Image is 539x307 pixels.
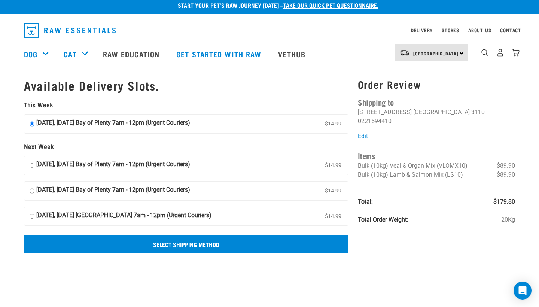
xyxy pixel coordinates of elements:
[169,39,271,69] a: Get started with Raw
[323,118,343,130] span: $14.99
[514,282,532,300] div: Open Intercom Messenger
[36,160,190,171] strong: [DATE], [DATE] Bay of Plenty 7am - 12pm (Urgent Couriers)
[358,216,408,223] strong: Total Order Weight:
[323,211,343,222] span: $14.99
[358,198,373,205] strong: Total:
[358,79,515,90] h3: Order Review
[24,48,37,60] a: Dog
[468,29,491,31] a: About Us
[283,3,378,7] a: take our quick pet questionnaire.
[358,118,392,125] li: 0221594410
[24,23,116,38] img: Raw Essentials Logo
[413,52,459,55] span: [GEOGRAPHIC_DATA]
[358,96,515,108] h4: Shipping to
[481,49,488,56] img: home-icon-1@2x.png
[493,197,515,206] span: $179.80
[95,39,169,69] a: Raw Education
[358,150,515,161] h4: Items
[30,185,34,197] input: [DATE], [DATE] Bay of Plenty 7am - 12pm (Urgent Couriers) $14.99
[30,211,34,222] input: [DATE], [DATE] [GEOGRAPHIC_DATA] 7am - 12pm (Urgent Couriers) $14.99
[36,211,211,222] strong: [DATE], [DATE] [GEOGRAPHIC_DATA] 7am - 12pm (Urgent Couriers)
[442,29,459,31] a: Stores
[323,160,343,171] span: $14.99
[501,215,515,224] span: 20Kg
[399,49,409,56] img: van-moving.png
[323,185,343,197] span: $14.99
[497,170,515,179] span: $89.90
[30,160,34,171] input: [DATE], [DATE] Bay of Plenty 7am - 12pm (Urgent Couriers) $14.99
[496,49,504,57] img: user.png
[24,235,348,253] input: Select Shipping Method
[36,185,190,197] strong: [DATE], [DATE] Bay of Plenty 7am - 12pm (Urgent Couriers)
[36,118,190,130] strong: [DATE], [DATE] Bay of Plenty 7am - 12pm (Urgent Couriers)
[30,118,34,130] input: [DATE], [DATE] Bay of Plenty 7am - 12pm (Urgent Couriers) $14.99
[358,171,463,178] span: Bulk (10kg) Lamb & Salmon Mix (LS10)
[413,109,485,116] li: [GEOGRAPHIC_DATA] 3110
[64,48,76,60] a: Cat
[271,39,315,69] a: Vethub
[411,29,433,31] a: Delivery
[358,133,368,140] a: Edit
[512,49,520,57] img: home-icon@2x.png
[358,109,412,116] li: [STREET_ADDRESS]
[500,29,521,31] a: Contact
[358,162,468,169] span: Bulk (10kg) Veal & Organ Mix (VLOMX10)
[24,143,348,150] h5: Next Week
[497,161,515,170] span: $89.90
[18,20,521,41] nav: dropdown navigation
[24,101,348,109] h5: This Week
[24,79,348,92] h1: Available Delivery Slots.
